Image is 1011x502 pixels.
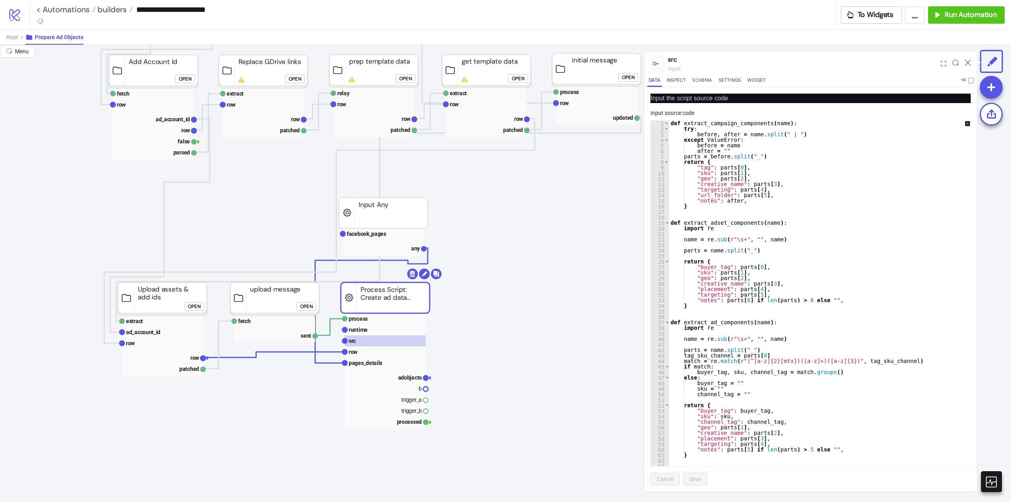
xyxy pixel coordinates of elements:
[227,102,236,108] text: row
[349,349,358,355] text: row
[650,402,669,408] div: 52
[650,154,669,159] div: 7
[650,198,669,203] div: 15
[126,329,160,335] text: ad_account_id
[175,75,195,83] button: Open
[650,397,669,402] div: 51
[665,375,669,380] span: Toggle code folding, rows 47 through 50
[349,360,382,366] text: pages_details
[928,6,1005,24] button: Run Automation
[227,90,244,97] text: extract
[650,320,669,325] div: 37
[337,90,350,96] text: relay
[650,281,669,286] div: 30
[664,120,669,126] span: Toggle code folding, rows 1 through 16
[650,414,669,419] div: 54
[650,270,669,275] div: 28
[650,325,669,331] div: 38
[402,116,411,122] text: row
[291,116,300,122] text: row
[398,374,422,381] text: adobjects
[746,76,767,87] button: Widget
[650,220,669,226] div: 19
[411,245,420,252] text: any
[126,318,143,324] text: extract
[399,74,412,83] div: Open
[650,132,669,137] div: 3
[683,473,707,485] button: Save
[650,187,669,192] div: 13
[126,340,135,346] text: row
[650,203,669,209] div: 16
[650,314,669,320] div: 36
[665,320,669,325] span: Toggle code folding, rows 37 through 61
[650,303,669,308] div: 34
[6,34,18,40] span: Root
[665,76,688,87] button: Inspect
[650,259,669,264] div: 26
[337,101,346,107] text: row
[650,441,669,447] div: 59
[650,463,669,469] div: 63
[650,408,669,414] div: 53
[665,220,669,226] span: Toggle code folding, rows 19 through 34
[668,55,938,64] div: src
[450,90,467,96] text: extract
[36,6,96,13] a: < Automations
[665,364,669,369] span: Toggle code folding, rows 45 through 46
[691,76,714,87] button: Schema
[650,369,669,375] div: 46
[285,75,305,83] button: Open
[650,458,669,463] div: 62
[650,364,669,369] div: 45
[347,231,386,237] text: facebook_pages
[650,430,669,436] div: 57
[650,308,669,314] div: 35
[858,10,894,19] span: To Widgets
[650,419,669,425] div: 55
[514,116,523,122] text: row
[650,358,669,364] div: 44
[650,253,669,259] div: 25
[622,73,635,82] div: Open
[650,237,669,242] div: 22
[664,126,669,132] span: Toggle code folding, rows 2 through 3
[508,74,528,83] button: Open
[396,74,415,83] button: Open
[650,214,669,220] div: 18
[941,61,946,66] span: expand
[650,286,669,292] div: 31
[650,165,669,170] div: 9
[15,48,29,55] span: Menu
[650,380,669,386] div: 48
[650,275,669,281] div: 29
[650,109,699,117] label: Input source code
[184,302,204,311] button: Open
[647,76,662,87] button: Data
[289,74,301,83] div: Open
[905,6,925,24] button: ...
[349,327,368,333] text: runtime
[618,73,638,82] button: Open
[560,100,569,106] text: row
[650,143,669,148] div: 5
[96,4,127,15] span: builders
[650,353,669,358] div: 43
[650,473,680,485] button: Cancel
[96,6,133,13] a: builders
[650,248,669,253] div: 24
[650,447,669,452] div: 60
[349,338,356,344] text: src
[650,452,669,458] div: 61
[25,30,83,45] button: Prepare Ad Objects
[650,120,669,126] div: 1
[650,170,669,176] div: 10
[188,302,201,311] div: Open
[664,137,669,143] span: Toggle code folding, rows 4 through 6
[668,64,938,73] div: input
[297,302,316,311] button: Open
[349,316,368,322] text: process
[181,127,190,133] text: row
[665,259,669,264] span: Toggle code folding, rows 26 through 34
[664,159,669,165] span: Toggle code folding, rows 8 through 16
